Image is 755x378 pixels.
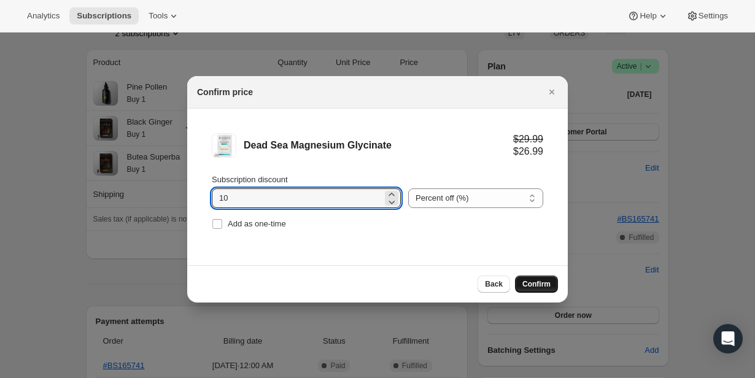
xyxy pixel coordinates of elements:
[522,279,551,289] span: Confirm
[515,276,558,293] button: Confirm
[149,11,168,21] span: Tools
[543,83,560,101] button: Close
[212,175,288,184] span: Subscription discount
[478,276,510,293] button: Back
[20,7,67,25] button: Analytics
[197,86,253,98] h2: Confirm price
[679,7,735,25] button: Settings
[228,219,286,228] span: Add as one-time
[513,133,543,145] div: $29.99
[69,7,139,25] button: Subscriptions
[513,145,543,158] div: $26.99
[713,324,743,353] div: Open Intercom Messenger
[27,11,60,21] span: Analytics
[244,139,513,152] div: Dead Sea Magnesium Glycinate
[699,11,728,21] span: Settings
[77,11,131,21] span: Subscriptions
[141,7,187,25] button: Tools
[640,11,656,21] span: Help
[620,7,676,25] button: Help
[485,279,503,289] span: Back
[212,133,236,158] img: Dead Sea Magnesium Glycinate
